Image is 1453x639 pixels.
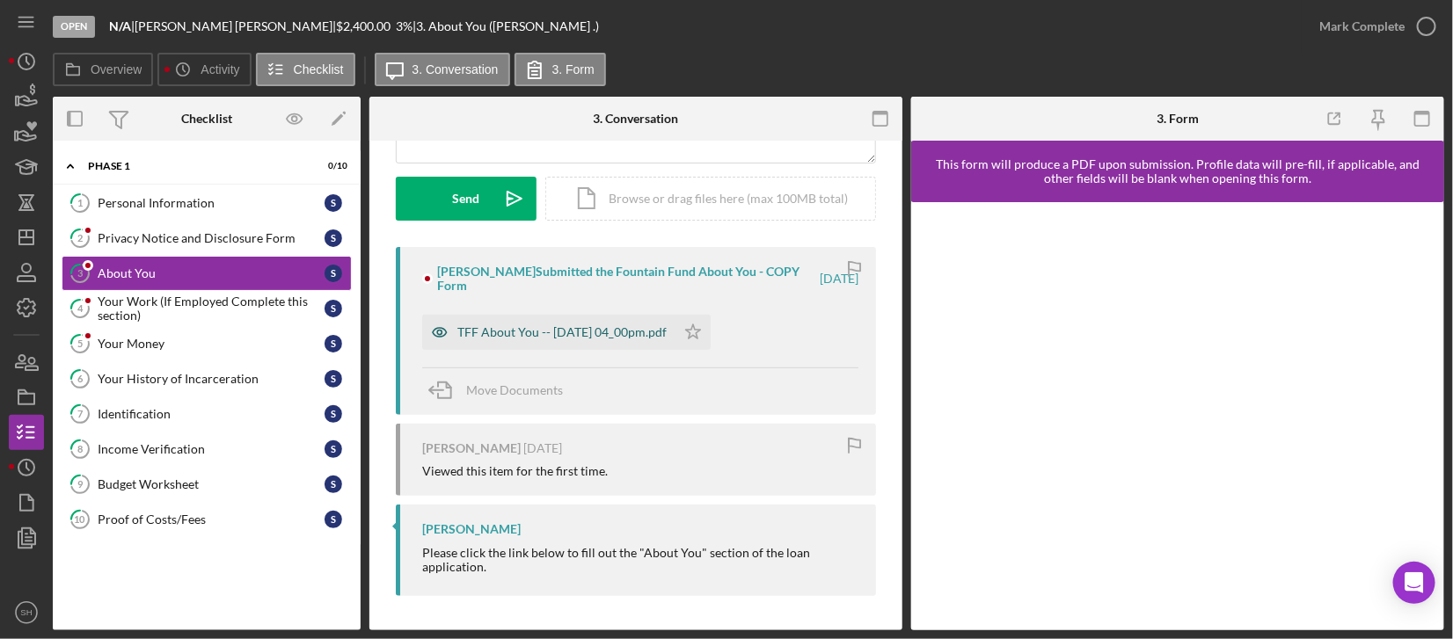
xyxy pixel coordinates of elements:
div: S [325,405,342,423]
div: S [325,440,342,458]
a: 5Your MoneyS [62,326,352,361]
a: 1Personal InformationS [62,185,352,221]
button: Activity [157,53,251,86]
div: 3. Conversation [594,112,679,126]
div: Personal Information [98,196,325,210]
div: 3. Form [1157,112,1199,126]
tspan: 6 [77,373,84,384]
div: S [325,194,342,212]
tspan: 9 [77,478,84,490]
button: Mark Complete [1302,9,1444,44]
div: Proof of Costs/Fees [98,512,325,526]
div: S [325,370,342,388]
div: [PERSON_NAME] [422,522,521,536]
div: TFF About You -- [DATE] 04_00pm.pdf [457,325,667,339]
tspan: 7 [77,408,84,419]
tspan: 5 [77,338,83,349]
div: [PERSON_NAME] Submitted the Fountain Fund About You - COPY Form [437,265,817,293]
a: 9Budget WorksheetS [62,467,352,502]
tspan: 4 [77,302,84,314]
button: Checklist [256,53,355,86]
tspan: 8 [77,443,83,454]
div: S [325,335,342,352]
div: Open Intercom Messenger [1393,562,1435,604]
div: Viewed this item for the first time. [422,464,608,478]
div: Mark Complete [1319,9,1405,44]
div: Your Work (If Employed Complete this section) [98,294,325,323]
a: 8Income VerificationS [62,432,352,467]
iframe: Lenderfit form [929,220,1428,613]
div: Privacy Notice and Disclosure Form [98,231,325,245]
div: Please click the link below to fill out the "About You" section of the loan application. [422,546,858,574]
button: SH [9,595,44,630]
a: 10Proof of Costs/FeesS [62,502,352,537]
div: Open [53,16,95,38]
div: S [325,511,342,528]
div: $2,400.00 [336,19,396,33]
div: S [325,476,342,493]
div: | [109,19,135,33]
div: Budget Worksheet [98,477,325,491]
div: [PERSON_NAME] [PERSON_NAME] | [135,19,336,33]
div: 0 / 10 [316,161,347,171]
button: TFF About You -- [DATE] 04_00pm.pdf [422,315,711,350]
div: Identification [98,407,325,421]
tspan: 3 [77,267,83,279]
button: 3. Conversation [375,53,510,86]
a: 7IdentificationS [62,396,352,432]
button: Send [396,177,537,221]
div: S [325,265,342,282]
tspan: 1 [77,197,83,208]
div: Checklist [181,112,232,126]
label: 3. Conversation [413,62,499,76]
time: 2025-08-11 20:00 [820,272,858,286]
a: 2Privacy Notice and Disclosure FormS [62,221,352,256]
div: Phase 1 [88,161,303,171]
label: Overview [91,62,142,76]
time: 2025-08-11 19:57 [523,441,562,455]
label: Activity [201,62,239,76]
tspan: 10 [75,513,86,525]
button: Move Documents [422,368,580,412]
a: 6Your History of IncarcerationS [62,361,352,396]
div: This form will produce a PDF upon submission. Profile data will pre-fill, if applicable, and othe... [920,157,1435,185]
span: Move Documents [466,382,563,397]
div: S [325,229,342,247]
div: About You [98,266,325,280]
div: Income Verification [98,442,325,456]
div: | 3. About You ([PERSON_NAME] .) [413,19,599,33]
b: N/A [109,18,131,33]
button: Overview [53,53,153,86]
a: 3About YouS [62,256,352,291]
tspan: 2 [77,232,83,243]
div: Send [453,177,480,221]
div: 3 % [396,19,413,33]
a: 4Your Work (If Employed Complete this section)S [62,291,352,326]
text: SH [20,608,32,618]
div: Your History of Incarceration [98,372,325,386]
div: Your Money [98,337,325,351]
button: 3. Form [515,53,606,86]
label: 3. Form [552,62,595,76]
div: S [325,300,342,317]
div: [PERSON_NAME] [422,441,521,455]
label: Checklist [294,62,344,76]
